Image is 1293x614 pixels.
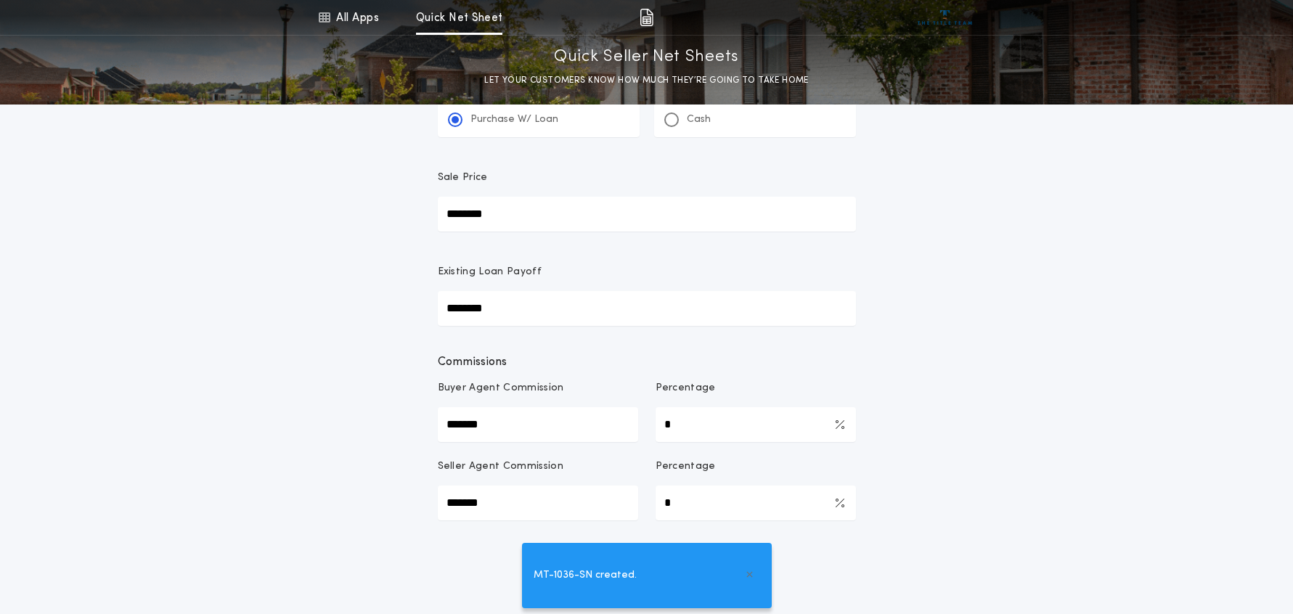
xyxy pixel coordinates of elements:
p: Cash [687,112,711,127]
input: Buyer Agent Commission [438,407,638,442]
input: Percentage [656,486,856,520]
p: Purchase W/ Loan [470,112,558,127]
input: Seller Agent Commission [438,486,638,520]
input: Percentage [656,407,856,442]
span: Commissions [438,353,856,371]
p: LET YOUR CUSTOMERS KNOW HOW MUCH THEY’RE GOING TO TAKE HOME [484,73,809,88]
p: Percentage [656,381,716,396]
p: Buyer Agent Commission [438,381,564,396]
input: Sale Price [438,197,856,232]
p: Seller Agent Commission [438,459,563,474]
span: MT-1036-SN created. [534,568,637,584]
input: Existing Loan Payoff [438,291,856,326]
img: img [640,9,653,26]
p: Existing Loan Payoff [438,265,542,279]
img: vs-icon [918,10,972,25]
p: Quick Seller Net Sheets [554,46,739,69]
p: Percentage [656,459,716,474]
p: Sale Price [438,171,488,185]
